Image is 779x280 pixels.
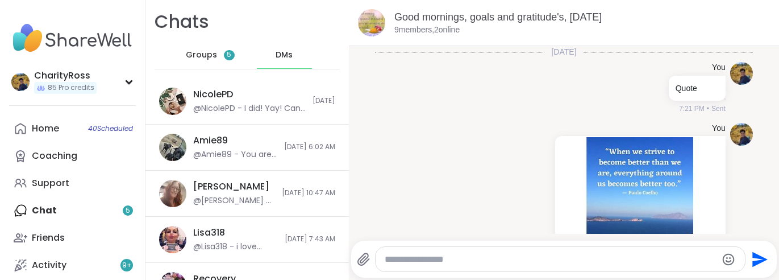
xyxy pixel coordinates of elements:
div: @Amie89 - You are SO awesome!!!! Thank you! [193,149,277,160]
span: 40 Scheduled [88,124,133,133]
img: https://sharewell-space-live.sfo3.digitaloceanspaces.com/user-generated/d0fef3f8-78cb-4349-b608-1... [730,62,753,85]
img: 100 Inspirational Quotes for Work | Routinely Nomadic [556,137,724,279]
img: Good mornings, goals and gratitude's, Sep 11 [358,9,385,36]
div: Amie89 [193,134,228,147]
span: [DATE] [544,46,583,57]
span: [DATE] 7:43 AM [285,234,335,244]
div: @[PERSON_NAME] - I am off thurs and fri open thurs from 11-3mst and fri 2-7mst. hope your appoint... [193,195,275,207]
img: https://sharewell-space-live.sfo3.digitaloceanspaces.com/user-generated/ce4ae2cb-cc59-4db7-950b-0... [159,88,186,115]
a: Home40Scheduled [9,115,136,142]
iframe: Spotlight [124,151,134,160]
img: CharityRoss [11,73,30,91]
span: DMs [276,50,293,61]
span: Sent [711,104,726,114]
h1: Chats [155,9,209,35]
a: Support [9,170,136,197]
div: Activity [32,259,66,271]
div: Home [32,122,59,135]
div: @NicolePD - I did! Yay! Can't wait for them!!! [193,103,306,114]
a: Coaching [9,142,136,170]
div: CharityRoss [34,69,97,82]
div: @Lisa318 - i love seeing you too sweetie [193,241,278,253]
p: 9 members, 2 online [394,24,460,36]
div: NicolePD [193,88,233,101]
img: https://sharewell-space-live.sfo3.digitaloceanspaces.com/user-generated/d0fef3f8-78cb-4349-b608-1... [730,123,753,146]
button: Emoji picker [722,253,735,266]
a: Friends [9,224,136,252]
span: 85 Pro credits [48,83,94,93]
img: https://sharewell-space-live.sfo3.digitaloceanspaces.com/user-generated/dbce20f4-cca2-48d8-8c3e-9... [159,226,186,253]
a: Good mornings, goals and gratitude's, [DATE] [394,11,602,23]
div: [PERSON_NAME] [193,180,269,193]
span: [DATE] 10:47 AM [282,188,335,198]
textarea: Type your message [385,254,717,265]
span: • [707,104,709,114]
p: Quote [676,83,719,94]
h4: You [712,62,726,73]
div: Lisa318 [193,227,225,239]
img: ShareWell Nav Logo [9,18,136,58]
img: https://sharewell-space-live.sfo3.digitaloceanspaces.com/user-generated/c3bd44a5-f966-4702-9748-c... [159,134,186,161]
span: [DATE] 6:02 AM [284,142,335,152]
span: 5 [227,50,231,60]
span: [DATE] [313,96,335,106]
a: Activity9+ [9,252,136,279]
h4: You [712,123,726,134]
img: https://sharewell-space-live.sfo3.digitaloceanspaces.com/user-generated/12025a04-e023-4d79-ba6e-0... [159,180,186,207]
div: Coaching [32,150,77,162]
div: Friends [32,232,65,244]
span: 9 + [122,261,132,270]
div: Support [32,177,69,190]
span: Groups [186,50,217,61]
span: 7:21 PM [679,104,705,114]
iframe: Spotlight [294,50,303,59]
button: Send [745,246,771,272]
